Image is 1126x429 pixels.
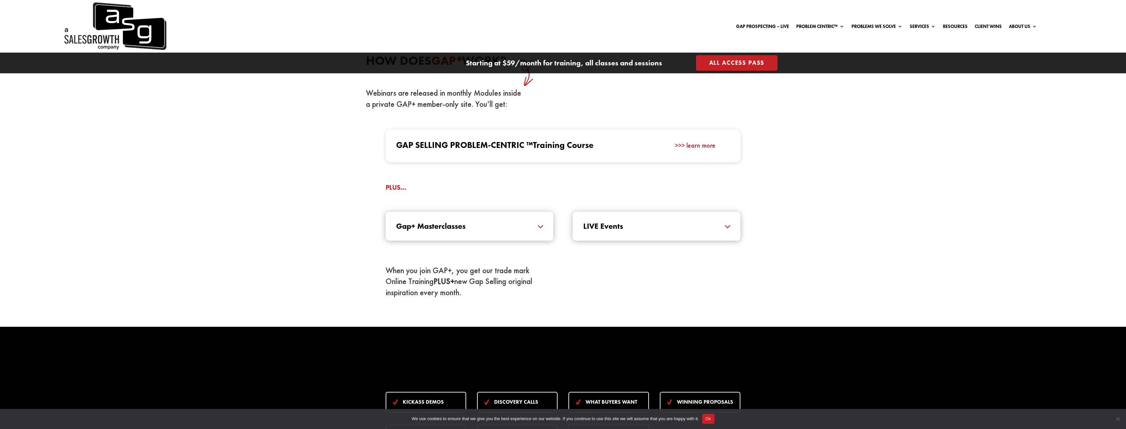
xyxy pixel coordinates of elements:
h4: Gap Selling Problem-Centric ™ [396,139,642,155]
span: We use cookies to ensure that we give you the best experience on our website. If you continue to ... [412,416,699,422]
h5: LIVE Events [583,222,730,230]
img: checkmark [667,399,672,405]
img: checkmark [576,399,581,405]
a: About Us [1009,24,1037,31]
span: Winning proposals [677,398,733,405]
span: What Buyers want [586,398,637,405]
img: checkmark [484,399,489,405]
span: Discovery Calls [494,398,538,405]
img: checkmark [393,399,398,405]
div: Webinars are released in monthly Modules inside a private GAP+ member-only site. You’ll get: [366,87,522,109]
button: Ok [702,414,714,424]
a: Problems We Solve [851,24,902,31]
span: Kickass Demos [403,398,444,405]
a: All Access Pass [696,55,778,71]
h5: Gap+ Masterclasses [396,222,543,230]
a: Services [910,24,936,31]
div: plus… [386,181,616,194]
a: Client Wins [975,24,1002,31]
span: Training Course [533,139,593,151]
a: Resources [943,24,968,31]
div: When you join GAP+, you get our trade mark Online Training new Gap Selling original inspiration e... [386,265,542,298]
a: Gap Prospecting – LIVE [736,24,789,31]
span: No [1114,416,1121,422]
a: Problem Centric™ [796,24,844,31]
a: >>> learn more [675,141,715,150]
strong: PLUS+ [434,276,454,286]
